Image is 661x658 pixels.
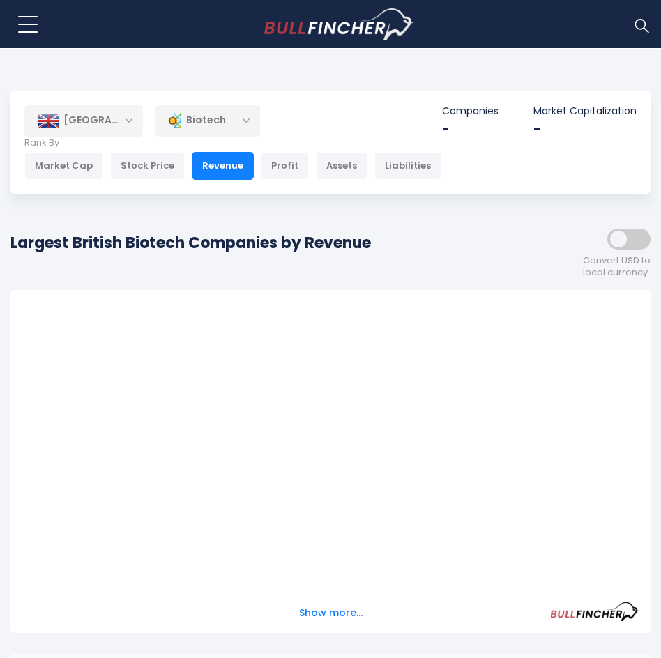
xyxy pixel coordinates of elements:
div: - [442,121,499,137]
div: Market Cap [24,152,103,180]
a: Go to homepage [264,8,414,40]
h1: Largest British Biotech Companies by Revenue [10,231,371,254]
div: Biotech [155,105,260,137]
p: Market Capitalization [533,105,637,117]
div: Stock Price [110,152,185,180]
div: Profit [261,152,309,180]
p: Rank By [24,137,441,149]
img: bullfincher logo [264,8,414,40]
div: Liabilities [374,152,441,180]
div: - [533,121,637,137]
div: Revenue [192,152,254,180]
span: Convert USD to local currency [583,255,651,279]
div: [GEOGRAPHIC_DATA] [24,105,143,136]
p: Companies [442,105,499,117]
button: Show more... [291,602,371,625]
div: Assets [316,152,367,180]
